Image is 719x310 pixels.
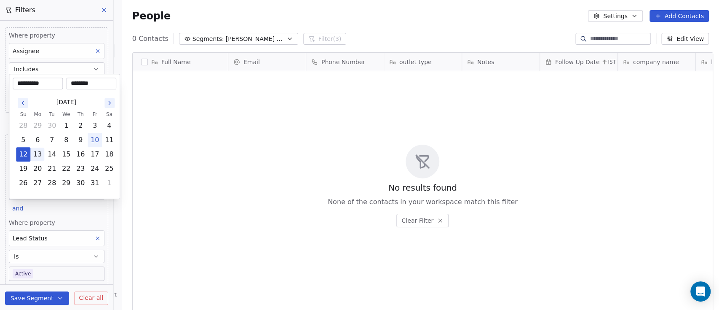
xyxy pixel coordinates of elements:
[16,162,30,175] button: Sunday, October 19th, 2025
[74,176,87,190] button: Thursday, October 30th, 2025
[16,110,30,119] th: Sunday
[88,176,102,190] button: Friday, October 31st, 2025
[102,133,116,147] button: Saturday, October 11th, 2025
[45,133,59,147] button: Tuesday, October 7th, 2025
[59,148,73,161] button: Wednesday, October 15th, 2025
[74,133,87,147] button: Thursday, October 9th, 2025
[18,98,28,108] button: Go to the Previous Month
[16,148,30,161] button: Sunday, October 12th, 2025, selected
[88,119,102,132] button: Friday, October 3rd, 2025
[59,119,73,132] button: Wednesday, October 1st, 2025
[59,110,73,119] th: Wednesday
[45,176,59,190] button: Tuesday, October 28th, 2025
[16,119,30,132] button: Sunday, September 28th, 2025
[16,176,30,190] button: Sunday, October 26th, 2025
[102,176,116,190] button: Saturday, November 1st, 2025
[74,148,87,161] button: Thursday, October 16th, 2025
[88,148,102,161] button: Friday, October 17th, 2025
[45,110,59,119] th: Tuesday
[102,110,116,119] th: Saturday
[74,162,87,175] button: Thursday, October 23rd, 2025
[31,133,44,147] button: Monday, October 6th, 2025
[31,176,44,190] button: Monday, October 27th, 2025
[59,176,73,190] button: Wednesday, October 29th, 2025
[59,133,73,147] button: Wednesday, October 8th, 2025
[88,162,102,175] button: Friday, October 24th, 2025
[102,162,116,175] button: Saturday, October 25th, 2025
[45,119,59,132] button: Tuesday, September 30th, 2025
[16,110,116,190] table: October 2025
[102,119,116,132] button: Saturday, October 4th, 2025
[31,148,44,161] button: Monday, October 13th, 2025
[102,148,116,161] button: Saturday, October 18th, 2025
[59,162,73,175] button: Wednesday, October 22nd, 2025
[74,119,87,132] button: Thursday, October 2nd, 2025
[16,133,30,147] button: Sunday, October 5th, 2025
[88,110,102,119] th: Friday
[56,98,76,107] span: [DATE]
[45,162,59,175] button: Tuesday, October 21st, 2025
[30,110,45,119] th: Monday
[31,162,44,175] button: Monday, October 20th, 2025
[73,110,88,119] th: Thursday
[104,98,115,108] button: Go to the Next Month
[88,133,102,147] button: Today, Friday, October 10th, 2025
[31,119,44,132] button: Monday, September 29th, 2025
[45,148,59,161] button: Tuesday, October 14th, 2025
